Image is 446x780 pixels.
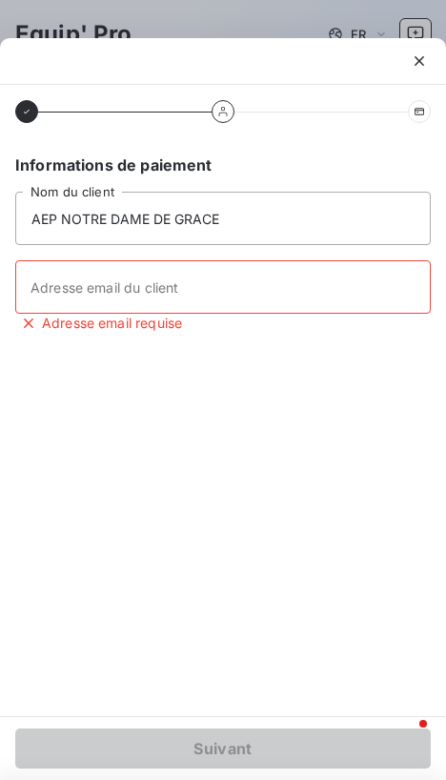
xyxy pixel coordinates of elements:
span: Adresse email requise [42,314,182,333]
h6: Informations de paiement [15,154,431,176]
input: placeholder [15,260,431,314]
button: Suivant [15,729,431,769]
iframe: Intercom live chat [381,715,427,761]
input: placeholder [15,192,431,245]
